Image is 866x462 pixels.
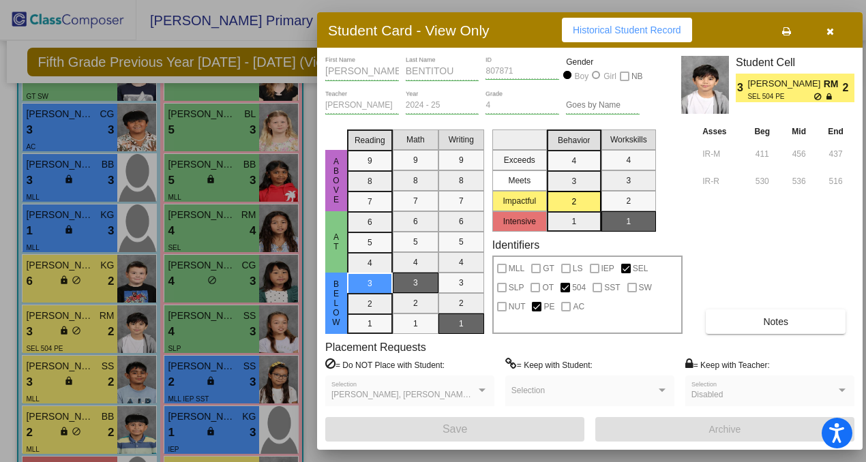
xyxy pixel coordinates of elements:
span: SEL 504 PE [747,91,813,102]
span: At [330,232,342,251]
span: NB [631,68,643,84]
div: Boy [574,70,589,82]
span: Disabled [691,390,723,399]
button: Archive [595,417,854,442]
input: grade [486,101,559,110]
span: RM [824,77,843,91]
input: goes by name [566,101,640,110]
th: Mid [781,124,817,139]
input: Enter ID [486,67,559,76]
button: Historical Student Record [562,18,692,42]
span: LS [573,260,583,277]
span: Save [443,423,467,435]
h3: Student Cell [736,56,854,69]
div: Girl [603,70,616,82]
span: GT [543,260,554,277]
span: Notes [763,316,788,327]
th: End [817,124,854,139]
span: MLL [509,260,524,277]
label: = Keep with Teacher: [685,358,770,371]
span: Archive [709,424,741,435]
label: = Do NOT Place with Student: [325,358,445,371]
span: Below [330,279,342,327]
th: Beg [743,124,781,139]
input: assessment [702,144,740,164]
input: assessment [702,171,740,191]
span: IEP [601,260,614,277]
span: Above [330,157,342,204]
label: Placement Requests [325,341,426,354]
label: Identifiers [492,238,539,251]
span: SLP [509,279,524,296]
span: AC [573,298,584,315]
span: 2 [843,80,854,96]
label: = Keep with Student: [505,358,593,371]
mat-label: Gender [566,56,640,68]
span: OT [542,279,554,296]
span: 504 [572,279,586,296]
th: Asses [699,124,743,139]
span: SW [639,279,652,296]
span: NUT [509,298,526,315]
span: Historical Student Record [573,25,681,35]
span: 3 [736,80,747,96]
button: Notes [706,309,846,334]
span: SST [604,279,620,296]
span: SEL [633,260,648,277]
span: [PERSON_NAME] [747,77,823,91]
button: Save [325,417,584,442]
span: [PERSON_NAME], [PERSON_NAME], [PERSON_NAME], [PERSON_NAME] [331,390,614,399]
h3: Student Card - View Only [328,22,490,39]
input: year [406,101,479,110]
input: teacher [325,101,399,110]
span: PE [543,298,554,315]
